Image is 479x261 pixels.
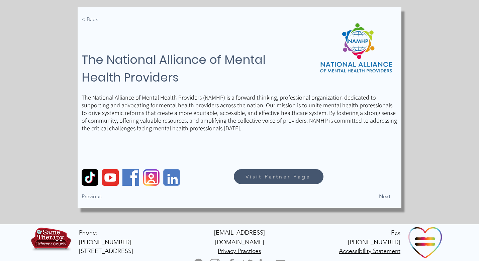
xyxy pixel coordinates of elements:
[82,94,398,132] p: The National Alliance of Mental Health Providers (NAMHP) is a forward-thinking, professional orga...
[82,16,98,23] span: < Back
[218,247,261,255] a: Privacy Practices
[246,173,311,180] span: Visit Partner Page
[357,190,390,203] button: Next
[234,169,323,184] a: Visit Partner Page
[82,193,102,200] span: Previous
[79,229,131,246] a: Phone: [PHONE_NUMBER]
[82,169,98,186] img: Tik Tok
[82,13,126,26] div: < Back
[82,51,288,86] h3: The National Alliance of Mental Health Providers
[214,229,265,246] a: [EMAIL_ADDRESS][DOMAIN_NAME]
[314,7,398,91] img: The National Alliance of Mental Health Providers
[82,190,126,203] button: Previous
[79,247,133,255] span: [STREET_ADDRESS]
[102,169,119,186] img: YouTube
[379,193,390,200] span: Next
[30,226,72,256] img: TBH.US
[407,224,444,260] img: Ally Organization
[122,169,139,186] img: Facebook
[218,247,261,255] span: Privacy Practices
[339,247,400,255] span: Accessibility Statement
[339,247,400,255] a: Accessibility Statement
